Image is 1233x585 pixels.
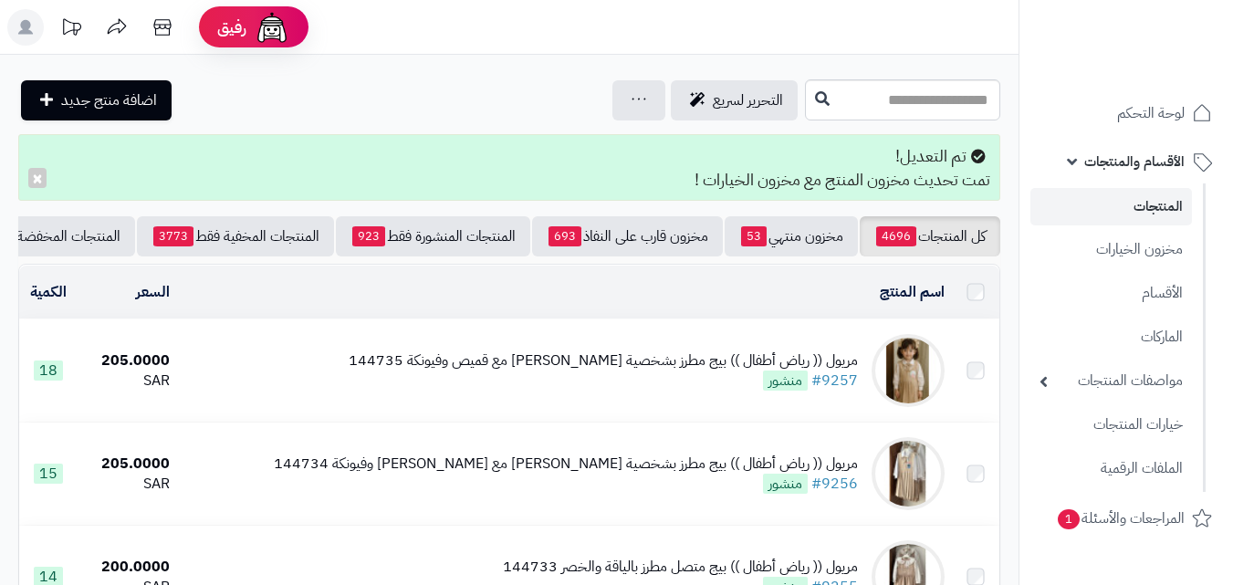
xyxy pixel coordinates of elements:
[1030,274,1192,313] a: الأقسام
[48,9,94,50] a: تحديثات المنصة
[30,281,67,303] a: الكمية
[1084,149,1185,174] span: الأقسام والمنتجات
[84,454,170,475] div: 205.0000
[84,474,170,495] div: SAR
[1109,47,1216,85] img: logo-2.png
[811,370,858,392] a: #9257
[872,334,945,407] img: مريول (( رياض أطفال )) بيج مطرز بشخصية سينامورول مع قميص وفيونكة 144735
[84,557,170,578] div: 200.0000
[671,80,798,120] a: التحرير لسريع
[21,80,172,120] a: اضافة منتج جديد
[741,226,767,246] span: 53
[28,168,47,188] button: ×
[336,216,530,256] a: المنتجات المنشورة فقط923
[61,89,157,111] span: اضافة منتج جديد
[1030,318,1192,357] a: الماركات
[532,216,723,256] a: مخزون قارب على النفاذ693
[153,226,193,246] span: 3773
[713,89,783,111] span: التحرير لسريع
[811,473,858,495] a: #9256
[84,350,170,371] div: 205.0000
[876,226,916,246] span: 4696
[1056,506,1185,531] span: المراجعات والأسئلة
[136,281,170,303] a: السعر
[34,464,63,484] span: 15
[254,9,290,46] img: ai-face.png
[1030,361,1192,401] a: مواصفات المنتجات
[725,216,858,256] a: مخزون منتهي53
[349,350,858,371] div: مريول (( رياض أطفال )) بيج مطرز بشخصية [PERSON_NAME] مع قميص وفيونكة 144735
[18,134,1000,201] div: تم التعديل! تمت تحديث مخزون المنتج مع مخزون الخيارات !
[1030,188,1192,225] a: المنتجات
[352,226,385,246] span: 923
[872,437,945,510] img: مريول (( رياض أطفال )) بيج مطرز بشخصية ستيتش مع قميص وفيونكة 144734
[549,226,581,246] span: 693
[1117,100,1185,126] span: لوحة التحكم
[1058,509,1080,529] span: 1
[860,216,1000,256] a: كل المنتجات4696
[1030,91,1222,135] a: لوحة التحكم
[503,557,858,578] div: مريول (( رياض أطفال )) بيج متصل مطرز بالياقة والخصر 144733
[763,371,808,391] span: منشور
[1030,496,1222,540] a: المراجعات والأسئلة1
[880,281,945,303] a: اسم المنتج
[1030,405,1192,444] a: خيارات المنتجات
[137,216,334,256] a: المنتجات المخفية فقط3773
[217,16,246,38] span: رفيق
[34,360,63,381] span: 18
[763,474,808,494] span: منشور
[84,371,170,392] div: SAR
[274,454,858,475] div: مريول (( رياض أطفال )) بيج مطرز بشخصية [PERSON_NAME] مع [PERSON_NAME] وفيونكة 144734
[1030,230,1192,269] a: مخزون الخيارات
[1030,449,1192,488] a: الملفات الرقمية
